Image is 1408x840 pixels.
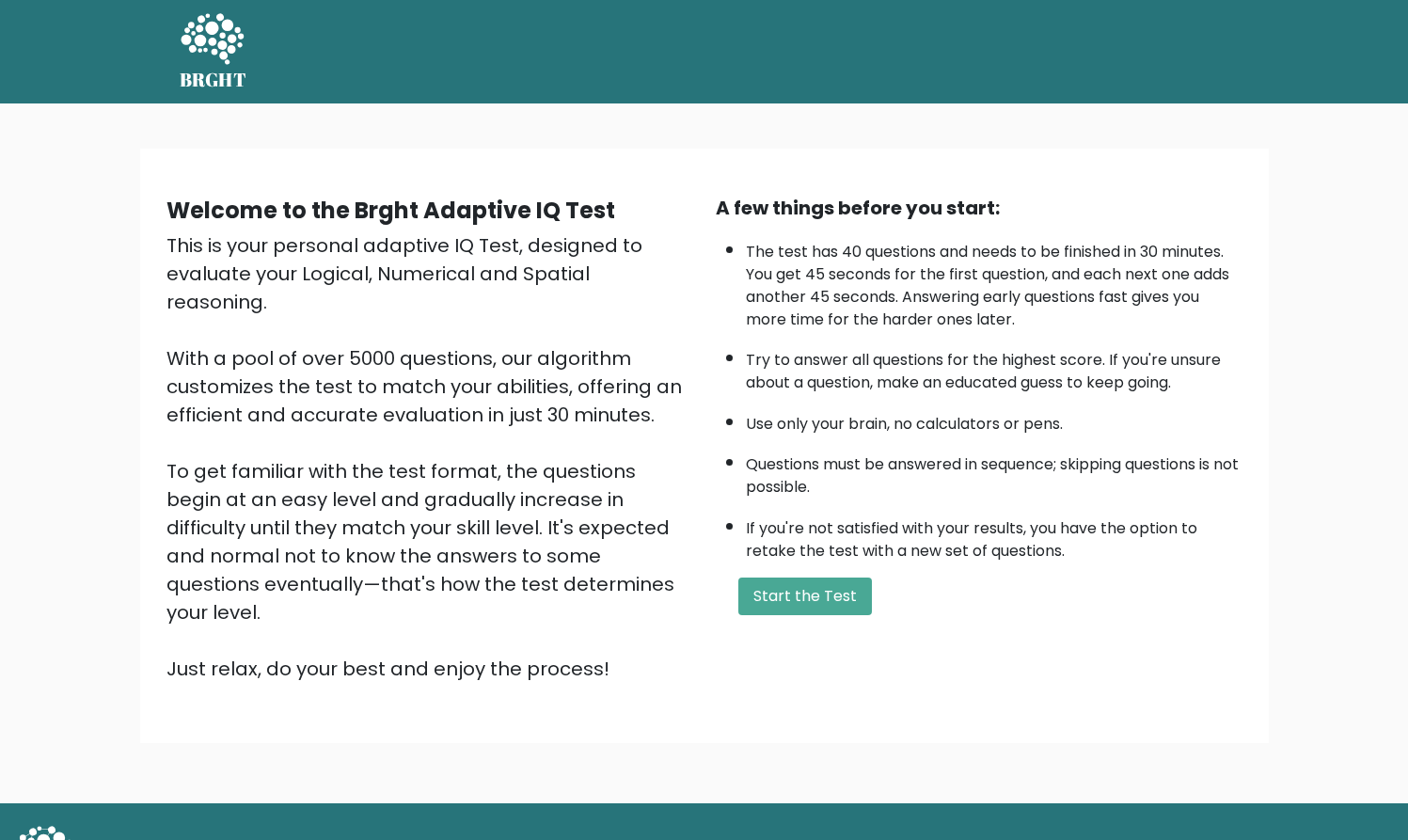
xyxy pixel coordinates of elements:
[180,8,247,96] a: BRGHT
[166,231,693,683] div: This is your personal adaptive IQ Test, designed to evaluate your Logical, Numerical and Spatial ...
[746,508,1242,563] li: If you're not satisfied with your results, you have the option to retake the test with a new set ...
[746,231,1242,331] li: The test has 40 questions and needs to be finished in 30 minutes. You get 45 seconds for the firs...
[716,194,1242,222] div: A few things before you start:
[738,578,872,615] button: Start the Test
[180,69,247,91] h5: BRGHT
[746,340,1242,394] li: Try to answer all questions for the highest score. If you're unsure about a question, make an edu...
[746,404,1242,436] li: Use only your brain, no calculators or pens.
[746,444,1242,499] li: Questions must be answered in sequence; skipping questions is not possible.
[166,195,615,226] b: Welcome to the Brght Adaptive IQ Test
